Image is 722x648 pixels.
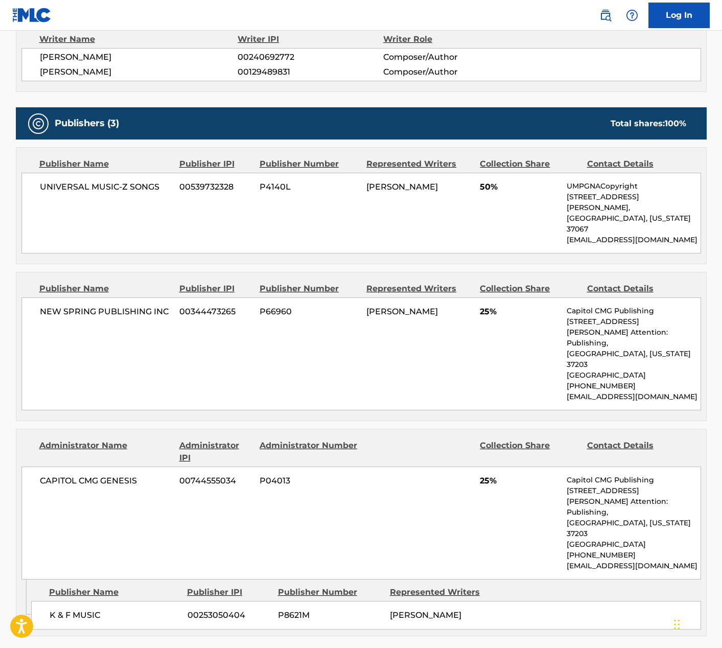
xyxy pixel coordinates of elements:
[187,586,270,598] div: Publisher IPI
[567,485,700,518] p: [STREET_ADDRESS][PERSON_NAME] Attention: Publishing,
[390,586,494,598] div: Represented Writers
[12,8,52,22] img: MLC Logo
[587,283,686,295] div: Contact Details
[278,609,382,621] span: P8621M
[648,3,710,28] a: Log In
[55,118,119,129] h5: Publishers (3)
[40,475,172,487] span: CAPITOL CMG GENESIS
[480,283,579,295] div: Collection Share
[665,119,686,128] span: 100 %
[383,66,516,78] span: Composer/Author
[599,9,612,21] img: search
[39,283,172,295] div: Publisher Name
[50,609,180,621] span: K & F MUSIC
[567,518,700,539] p: [GEOGRAPHIC_DATA], [US_STATE] 37203
[567,192,700,213] p: [STREET_ADDRESS][PERSON_NAME],
[595,5,616,26] a: Public Search
[366,283,472,295] div: Represented Writers
[179,306,252,318] span: 00344473265
[567,235,700,245] p: [EMAIL_ADDRESS][DOMAIN_NAME]
[671,599,722,648] iframe: Chat Widget
[622,5,642,26] div: Help
[366,182,438,192] span: [PERSON_NAME]
[480,439,579,464] div: Collection Share
[567,475,700,485] p: Capitol CMG Publishing
[567,181,700,192] p: UMPGNACopyright
[567,539,700,550] p: [GEOGRAPHIC_DATA]
[40,306,172,318] span: NEW SPRING PUBLISHING INC
[238,51,383,63] span: 00240692772
[567,370,700,381] p: [GEOGRAPHIC_DATA]
[179,158,252,170] div: Publisher IPI
[260,439,359,464] div: Administrator Number
[567,381,700,391] p: [PHONE_NUMBER]
[567,349,700,370] p: [GEOGRAPHIC_DATA], [US_STATE] 37203
[587,158,686,170] div: Contact Details
[567,561,700,571] p: [EMAIL_ADDRESS][DOMAIN_NAME]
[278,586,382,598] div: Publisher Number
[587,439,686,464] div: Contact Details
[40,51,238,63] span: [PERSON_NAME]
[260,158,359,170] div: Publisher Number
[480,158,579,170] div: Collection Share
[366,158,472,170] div: Represented Writers
[260,181,359,193] span: P4140L
[188,609,270,621] span: 00253050404
[238,33,383,45] div: Writer IPI
[39,33,238,45] div: Writer Name
[626,9,638,21] img: help
[49,586,179,598] div: Publisher Name
[390,610,461,620] span: [PERSON_NAME]
[567,306,700,316] p: Capitol CMG Publishing
[567,391,700,402] p: [EMAIL_ADDRESS][DOMAIN_NAME]
[611,118,686,130] div: Total shares:
[260,306,359,318] span: P66960
[39,439,172,464] div: Administrator Name
[179,283,252,295] div: Publisher IPI
[40,181,172,193] span: UNIVERSAL MUSIC-Z SONGS
[366,307,438,316] span: [PERSON_NAME]
[179,439,252,464] div: Administrator IPI
[179,475,252,487] span: 00744555034
[238,66,383,78] span: 00129489831
[480,181,559,193] span: 50%
[567,213,700,235] p: [GEOGRAPHIC_DATA], [US_STATE] 37067
[260,475,359,487] span: P04013
[39,158,172,170] div: Publisher Name
[383,33,516,45] div: Writer Role
[567,316,700,349] p: [STREET_ADDRESS][PERSON_NAME] Attention: Publishing,
[480,475,559,487] span: 25%
[674,609,680,640] div: Drag
[480,306,559,318] span: 25%
[260,283,359,295] div: Publisher Number
[32,118,44,130] img: Publishers
[567,550,700,561] p: [PHONE_NUMBER]
[40,66,238,78] span: [PERSON_NAME]
[179,181,252,193] span: 00539732328
[383,51,516,63] span: Composer/Author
